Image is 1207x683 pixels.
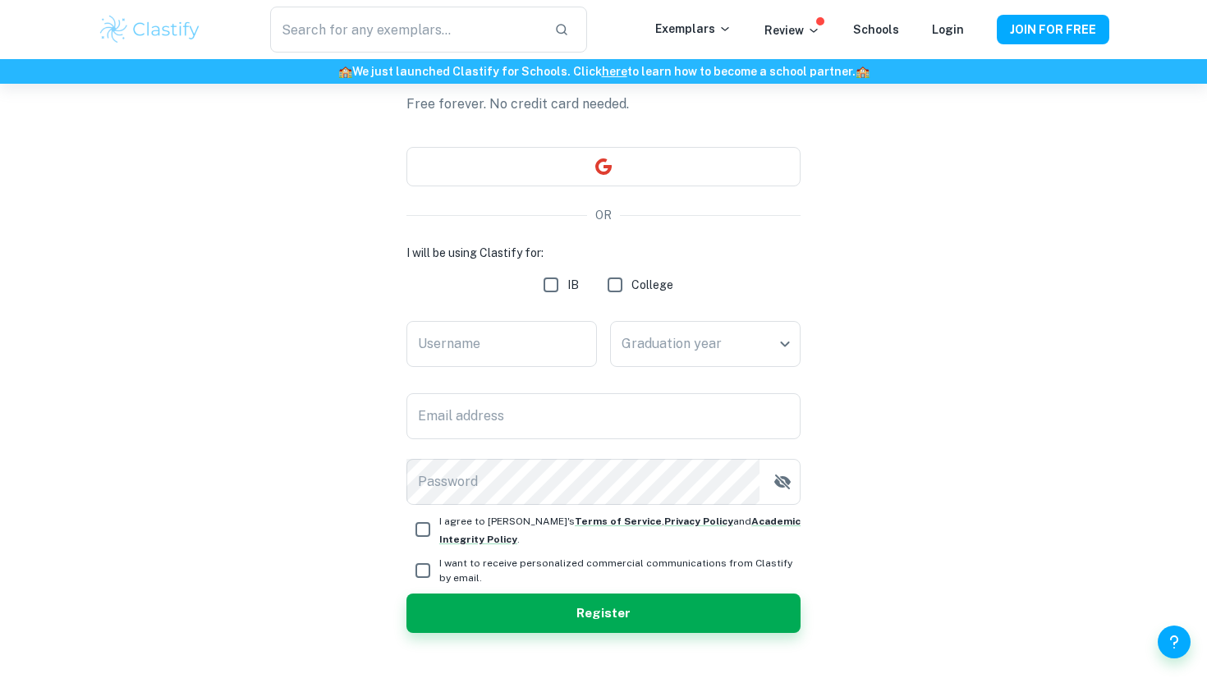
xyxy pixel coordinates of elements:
p: Review [764,21,820,39]
span: I want to receive personalized commercial communications from Clastify by email. [439,556,801,585]
p: Exemplars [655,20,732,38]
button: Register [406,594,801,633]
a: Privacy Policy [664,516,733,527]
p: OR [595,206,612,224]
a: here [602,65,627,78]
span: 🏫 [856,65,870,78]
a: Terms of Service [575,516,662,527]
h6: I will be using Clastify for: [406,244,801,262]
span: 🏫 [338,65,352,78]
a: Login [932,23,964,36]
button: JOIN FOR FREE [997,15,1109,44]
a: Schools [853,23,899,36]
span: I agree to [PERSON_NAME]'s , and . [439,516,801,545]
input: Search for any exemplars... [270,7,541,53]
span: IB [567,276,579,294]
h6: We just launched Clastify for Schools. Click to learn how to become a school partner. [3,62,1204,80]
button: Help and Feedback [1158,626,1191,658]
span: College [631,276,673,294]
img: Clastify logo [98,13,202,46]
p: Free forever. No credit card needed. [406,94,801,114]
